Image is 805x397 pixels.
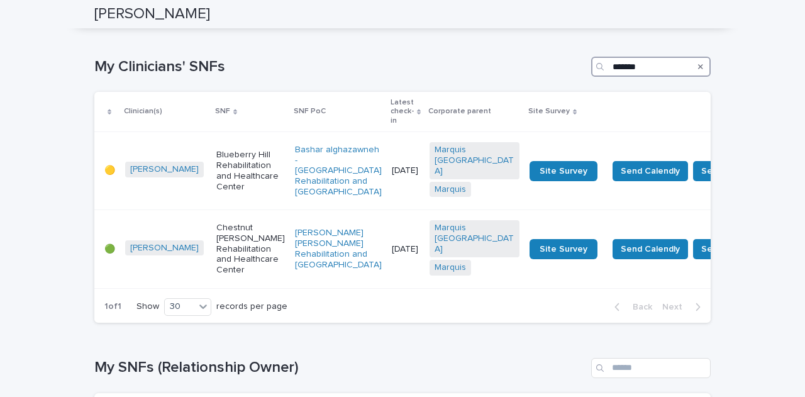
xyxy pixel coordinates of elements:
p: 🟢 [104,244,115,255]
button: Send Survey [693,239,762,259]
p: Latest check-in [391,96,414,128]
p: SNF [215,104,230,118]
a: Site Survey [530,239,597,259]
input: Search [591,57,711,77]
p: SNF PoC [294,104,326,118]
p: Corporate parent [428,104,491,118]
p: Blueberry Hill Rehabilitation and Healthcare Center [216,150,285,192]
p: records per page [216,301,287,312]
h2: [PERSON_NAME] [94,5,210,23]
button: Next [657,301,711,313]
p: Site Survey [528,104,570,118]
input: Search [591,358,711,378]
p: 🟡 [104,165,115,176]
a: [PERSON_NAME] [130,243,199,254]
span: Send Calendly [621,165,680,177]
a: Site Survey [530,161,597,181]
span: Send Calendly [621,243,680,255]
p: Show [136,301,159,312]
span: Back [625,303,652,311]
button: Send Calendly [613,239,688,259]
a: [PERSON_NAME] [130,164,199,175]
span: Send Survey [701,165,753,177]
p: 1 of 1 [94,291,131,322]
a: Bashar alghazawneh - [GEOGRAPHIC_DATA] Rehabilitation and [GEOGRAPHIC_DATA] [295,145,382,198]
button: Back [604,301,657,313]
p: [DATE] [392,244,419,255]
a: Marquis [435,184,466,195]
h1: My Clinicians' SNFs [94,58,586,76]
h1: My SNFs (Relationship Owner) [94,359,586,377]
button: Send Survey [693,161,762,181]
a: [PERSON_NAME] [PERSON_NAME] Rehabilitation and [GEOGRAPHIC_DATA] [295,228,382,270]
a: Marquis [GEOGRAPHIC_DATA] [435,145,514,176]
p: [DATE] [392,165,419,176]
span: Site Survey [540,167,587,176]
a: Marquis [GEOGRAPHIC_DATA] [435,223,514,254]
tr: 🟡[PERSON_NAME] Blueberry Hill Rehabilitation and Healthcare CenterBashar alghazawneh - [GEOGRAPHI... [94,132,782,210]
a: Marquis [435,262,466,273]
tr: 🟢[PERSON_NAME] Chestnut [PERSON_NAME] Rehabilitation and Healthcare Center[PERSON_NAME] [PERSON_N... [94,210,782,288]
button: Send Calendly [613,161,688,181]
span: Next [662,303,690,311]
span: Send Survey [701,243,753,255]
span: Site Survey [540,245,587,254]
p: Clinician(s) [124,104,162,118]
div: 30 [165,300,195,313]
p: Chestnut [PERSON_NAME] Rehabilitation and Healthcare Center [216,223,285,276]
